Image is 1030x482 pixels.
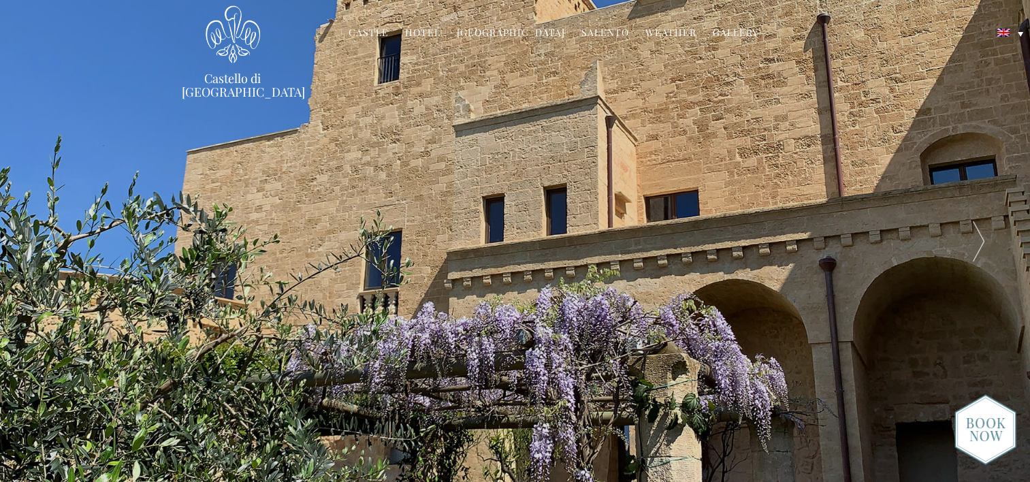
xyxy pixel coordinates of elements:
a: [GEOGRAPHIC_DATA] [457,26,565,42]
a: Salento [581,26,629,42]
img: new-booknow.png [954,394,1016,465]
a: Gallery [713,26,758,42]
a: Weather [645,26,696,42]
a: Castello di [GEOGRAPHIC_DATA] [182,71,284,99]
a: Hotel [405,26,440,42]
img: Castello di Ugento [206,5,260,63]
img: English [997,29,1010,37]
a: Castle [349,26,389,42]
